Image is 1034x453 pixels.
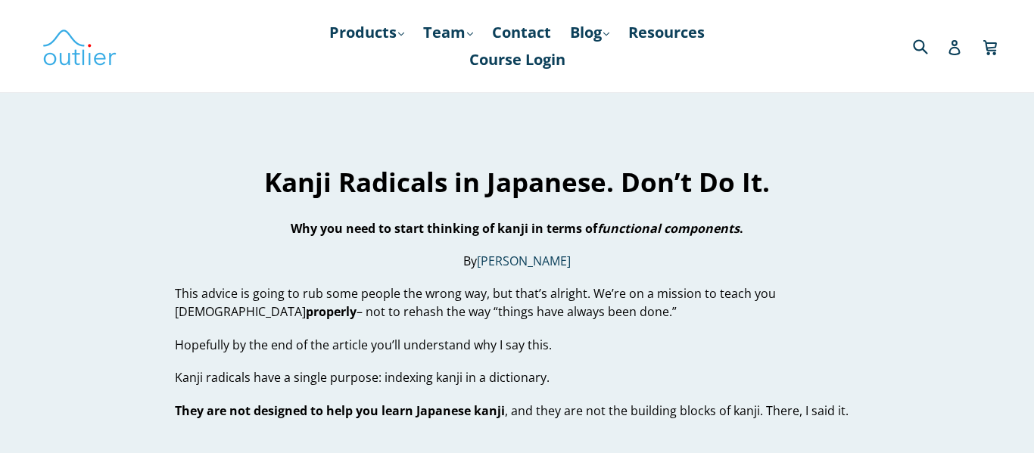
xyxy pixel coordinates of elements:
[462,46,573,73] a: Course Login
[306,303,357,320] strong: properly
[597,220,740,237] em: functional components
[322,19,412,46] a: Products
[175,284,858,321] p: This advice is going to rub some people the wrong way, but that’s alright. We’re on a mission to ...
[175,368,858,386] p: Kanji radicals have a single purpose: indexing kanji in a dictionary.
[175,402,505,419] strong: They are not designed to help you learn Japanese kanji
[175,252,858,270] p: By
[42,24,117,68] img: Outlier Linguistics
[484,19,559,46] a: Contact
[416,19,481,46] a: Team
[909,30,951,61] input: Search
[477,253,571,270] a: [PERSON_NAME]
[175,402,858,420] p: , and they are not the building blocks of kanji. There, I said it.
[175,336,858,354] p: Hopefully by the end of the article you’ll understand why I say this.
[291,220,743,237] strong: Why you need to start thinking of kanji in terms of .
[562,19,617,46] a: Blog
[621,19,712,46] a: Resources
[264,164,770,200] strong: Kanji Radicals in Japanese. Don’t Do It.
